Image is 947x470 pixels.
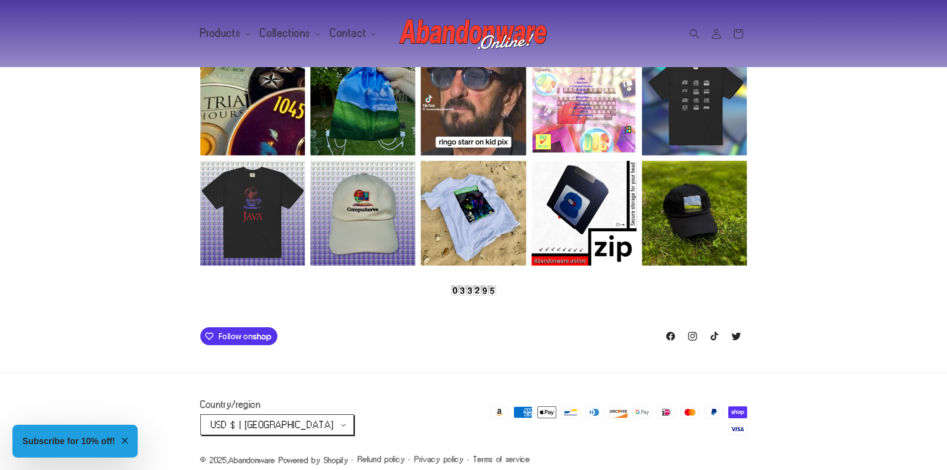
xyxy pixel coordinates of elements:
summary: Products [194,23,255,44]
summary: Collections [254,23,324,44]
a: Abandonware [229,456,275,465]
a: Refund policy [358,455,405,464]
div: Instagram post opens in a popup [642,50,747,155]
span: USD $ | [GEOGRAPHIC_DATA] [211,420,334,430]
small: © 2025, [200,456,276,465]
h2: Country/region [200,399,354,409]
div: Instagram post opens in a popup [421,161,526,266]
span: Contact [330,29,366,38]
a: Powered by Shopify [279,456,348,465]
div: Instagram post opens in a popup [421,50,526,155]
summary: Contact [324,23,380,44]
summary: Search [684,23,705,45]
div: Instagram post opens in a popup [642,161,747,266]
a: Abandonware [395,10,552,57]
div: Instagram post opens in a popup [531,50,636,155]
a: Terms of service [473,455,530,464]
img: Counter Widget [451,285,496,295]
div: Instagram post opens in a popup [311,161,416,266]
div: Instagram post opens in a popup [200,161,305,266]
button: USD $ | [GEOGRAPHIC_DATA] [200,414,354,435]
img: Abandonware [399,14,548,54]
div: Instagram post opens in a popup [200,50,305,155]
span: Collections [260,29,311,38]
div: Instagram post opens in a popup [531,161,636,266]
span: Products [200,29,241,38]
a: Privacy policy [415,455,464,464]
div: Instagram post opens in a popup [311,50,416,155]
